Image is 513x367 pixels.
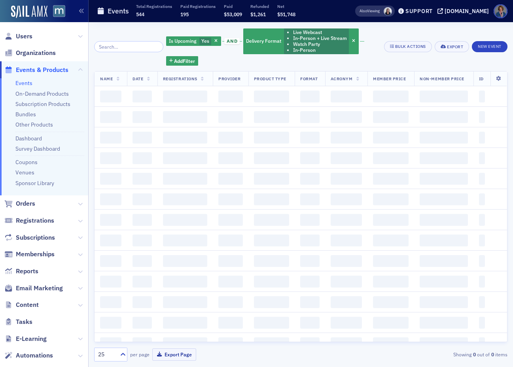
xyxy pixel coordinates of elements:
[15,111,36,118] a: Bundles
[16,335,47,343] span: E-Learning
[163,193,207,205] span: ‌
[300,91,320,102] span: ‌
[479,317,485,329] span: ‌
[254,193,289,205] span: ‌
[4,301,39,309] a: Content
[4,216,54,225] a: Registrations
[331,91,362,102] span: ‌
[471,351,477,358] strong: 0
[300,317,320,329] span: ‌
[277,4,295,9] p: Net
[100,214,121,226] span: ‌
[300,276,320,288] span: ‌
[445,8,489,15] div: [DOMAIN_NAME]
[100,337,121,349] span: ‌
[331,255,362,267] span: ‌
[420,296,468,308] span: ‌
[218,255,243,267] span: ‌
[373,255,409,267] span: ‌
[218,296,243,308] span: ‌
[218,235,243,246] span: ‌
[331,317,362,329] span: ‌
[4,335,47,343] a: E-Learning
[15,100,70,108] a: Subscription Products
[15,159,38,166] a: Coupons
[218,337,243,349] span: ‌
[420,132,468,144] span: ‌
[293,41,347,47] li: Watch Party
[420,276,468,288] span: ‌
[300,214,320,226] span: ‌
[300,235,320,246] span: ‌
[133,76,143,81] span: Date
[4,267,38,276] a: Reports
[218,276,243,288] span: ‌
[100,317,121,329] span: ‌
[15,79,32,87] a: Events
[4,199,35,208] a: Orders
[254,76,286,81] span: Product Type
[15,169,34,176] a: Venues
[47,5,65,19] a: View Homepage
[254,296,289,308] span: ‌
[420,317,468,329] span: ‌
[16,66,68,74] span: Events & Products
[16,318,32,326] span: Tasks
[163,337,207,349] span: ‌
[373,317,409,329] span: ‌
[395,44,426,49] div: Bulk Actions
[254,173,289,185] span: ‌
[331,193,362,205] span: ‌
[16,250,55,259] span: Memberships
[373,152,409,164] span: ‌
[16,351,53,360] span: Automations
[373,214,409,226] span: ‌
[360,8,367,13] div: Also
[373,132,409,144] span: ‌
[437,8,492,14] button: [DOMAIN_NAME]
[331,337,362,349] span: ‌
[254,152,289,164] span: ‌
[218,214,243,226] span: ‌
[100,91,121,102] span: ‌
[180,4,216,9] p: Paid Registrations
[16,233,55,242] span: Subscriptions
[331,152,362,164] span: ‌
[254,317,289,329] span: ‌
[15,145,60,152] a: Survey Dashboard
[94,41,163,52] input: Search…
[218,317,243,329] span: ‌
[331,235,362,246] span: ‌
[4,284,63,293] a: Email Marketing
[218,132,243,144] span: ‌
[100,296,121,308] span: ‌
[11,6,47,18] img: SailAMX
[360,8,380,14] span: Viewing
[4,351,53,360] a: Automations
[331,214,362,226] span: ‌
[479,173,485,185] span: ‌
[479,214,485,226] span: ‌
[300,132,320,144] span: ‌
[435,41,469,52] button: Export
[300,111,320,123] span: ‌
[373,276,409,288] span: ‌
[472,41,507,52] button: New Event
[100,276,121,288] span: ‌
[479,111,485,123] span: ‌
[293,35,347,41] li: In-Person + Live Stream
[373,76,406,81] span: Member Price
[218,173,243,185] span: ‌
[218,152,243,164] span: ‌
[133,132,152,144] span: ‌
[4,49,56,57] a: Organizations
[479,193,485,205] span: ‌
[133,111,152,123] span: ‌
[300,173,320,185] span: ‌
[201,38,209,44] span: Yes
[16,301,39,309] span: Content
[133,91,152,102] span: ‌
[420,173,468,185] span: ‌
[293,29,347,35] li: Live Webcast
